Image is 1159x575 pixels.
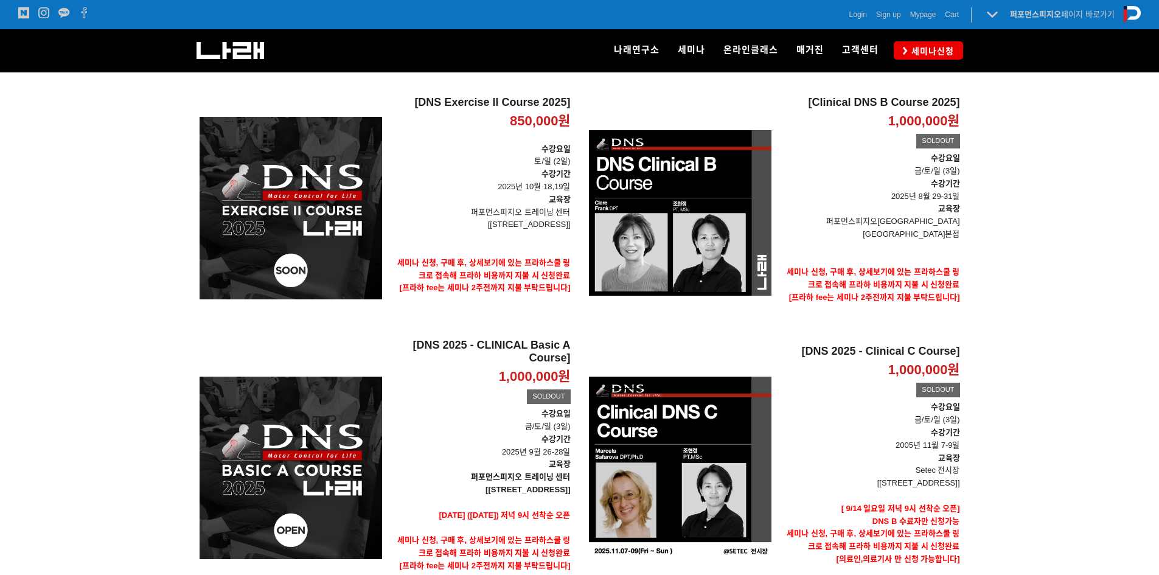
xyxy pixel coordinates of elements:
[931,153,960,162] strong: 수강요일
[439,511,570,520] span: [DATE] ([DATE]) 저녁 9시 선착순 오픈
[931,179,960,188] strong: 수강기간
[541,434,571,444] strong: 수강기간
[781,96,960,110] h2: [Clinical DNS B Course 2025]
[781,165,960,178] p: 금/토/일 (3일)
[549,195,571,204] strong: 교육장
[938,453,960,462] strong: 교육장
[510,113,571,130] p: 850,000원
[541,169,571,178] strong: 수강기간
[945,9,959,21] a: Cart
[391,218,571,231] p: [[STREET_ADDRESS]]
[916,383,959,397] div: SOLDOUT
[499,368,571,386] p: 1,000,000원
[781,178,960,203] p: 2025년 8월 29-31일
[1010,10,1061,19] strong: 퍼포먼스피지오
[400,283,571,292] span: [프라하 fee는 세미나 2주전까지 지불 부탁드립니다]
[669,29,714,72] a: 세미나
[605,29,669,72] a: 나래연구소
[787,29,833,72] a: 매거진
[781,464,960,477] p: Setec 전시장
[400,561,571,570] span: [프라하 fee는 세미나 2주전까지 지불 부탁드립니다]
[397,258,571,280] strong: 세미나 신청, 구매 후, 상세보기에 있는 프라하스쿨 링크로 접속해 프라하 비용까지 지불 시 신청완료
[397,535,571,557] strong: 세미나 신청, 구매 후, 상세보기에 있는 프라하스쿨 링크로 접속해 프라하 비용까지 지불 시 신청완료
[916,134,959,148] div: SOLDOUT
[781,427,960,452] p: 2005년 11월 7-9일
[789,293,960,302] span: [프라하 fee는 세미나 2주전까지 지불 부탁드립니다]
[849,9,867,21] a: Login
[787,529,960,551] strong: 세미나 신청, 구매 후, 상세보기에 있는 프라하스쿨 링크로 접속해 프라하 비용까지 지불 시 신청완료
[781,477,960,490] p: [[STREET_ADDRESS]]
[931,402,960,411] strong: 수강요일
[931,428,960,437] strong: 수강기간
[888,361,960,379] p: 1,000,000원
[391,339,571,365] h2: [DNS 2025 - CLINICAL Basic A Course]
[842,44,879,55] span: 고객센터
[781,345,960,358] h2: [DNS 2025 - Clinical C Course]
[486,485,570,494] strong: [[STREET_ADDRESS]]
[391,433,571,459] p: 2025년 9월 26-28일
[841,504,960,513] strong: [ 9/14 일요일 저녁 9시 선착순 오픈]
[549,459,571,469] strong: 교육장
[391,408,571,433] p: 금/토/일 (3일)
[787,267,960,289] strong: 세미나 신청, 구매 후, 상세보기에 있는 프라하스쿨 링크로 접속해 프라하 비용까지 지불 시 신청완료
[527,389,570,404] div: SOLDOUT
[876,9,901,21] a: Sign up
[614,44,660,55] span: 나래연구소
[1010,10,1115,19] a: 퍼포먼스피지오페이지 바로가기
[391,96,571,110] h2: [DNS Exercise II Course 2025]
[541,409,571,418] strong: 수강요일
[836,554,959,563] strong: [의료인,의료기사 만 신청 가능합니다]
[833,29,888,72] a: 고객센터
[714,29,787,72] a: 온라인클래스
[910,9,936,21] a: Mypage
[781,401,960,427] p: 금/토/일 (3일)
[678,44,705,55] span: 세미나
[781,215,960,241] p: 퍼포먼스피지오[GEOGRAPHIC_DATA] [GEOGRAPHIC_DATA]본점
[541,144,571,153] strong: 수강요일
[796,44,824,55] span: 매거진
[391,206,571,219] p: 퍼포먼스피지오 트레이닝 센터
[391,168,571,193] p: 2025년 10월 18,19일
[471,472,570,481] strong: 퍼포먼스피지오 트레이닝 센터
[888,113,960,130] p: 1,000,000원
[894,41,963,59] a: 세미나신청
[391,96,571,320] a: [DNS Exercise II Course 2025] 850,000원 수강요일토/일 (2일)수강기간 2025년 10월 18,19일교육장퍼포먼스피지오 트레이닝 센터[[STREE...
[908,45,954,57] span: 세미나신청
[391,143,571,169] p: 토/일 (2일)
[872,517,960,526] strong: DNS B 수료자만 신청가능
[938,204,960,213] strong: 교육장
[723,44,778,55] span: 온라인클래스
[781,96,960,329] a: [Clinical DNS B Course 2025] 1,000,000원 SOLDOUT 수강요일금/토/일 (3일)수강기간 2025년 8월 29-31일교육장퍼포먼스피지오[GEOG...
